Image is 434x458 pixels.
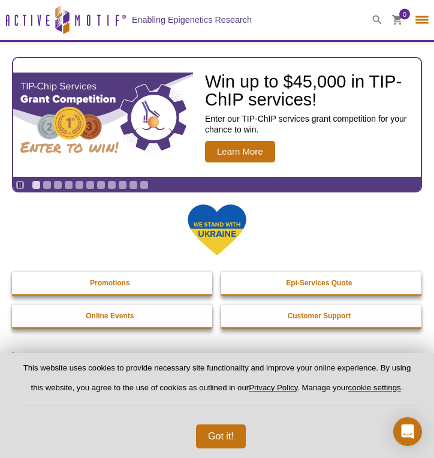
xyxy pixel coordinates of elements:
span: Learn More [205,141,275,162]
a: Go to slide 2 [43,180,52,189]
a: Customer Support [221,305,417,327]
a: Go to slide 1 [32,180,41,189]
h2: Enabling Epigenetics Research [132,14,252,25]
strong: Promotions [90,279,130,287]
h2: Featured Products [12,352,422,370]
img: We Stand With Ukraine [187,203,247,257]
strong: Epi-Services Quote [286,279,352,287]
a: Go to slide 8 [107,180,116,189]
a: Epi-Services Quote [221,272,417,294]
a: 0 [392,15,403,28]
strong: Online Events [86,312,134,320]
a: Go to slide 10 [129,180,138,189]
a: Go to slide 3 [53,180,62,189]
span: 0 [403,9,406,20]
a: TIP-ChIP Services Grant Competition Win up to $45,000 in TIP-ChIP services! Enter our TIP-ChIP se... [13,58,421,177]
div: Open Intercom Messenger [393,417,422,446]
article: TIP-ChIP Services Grant Competition [13,58,421,177]
a: Go to slide 6 [86,180,95,189]
a: Online Events [12,305,208,327]
p: This website uses cookies to provide necessary site functionality and improve your online experie... [19,363,415,403]
button: cookie settings [348,383,401,392]
a: Toggle autoplay [16,180,25,189]
a: Go to slide 11 [140,180,149,189]
a: Privacy Policy [249,383,297,392]
strong: Customer Support [288,312,351,320]
a: Go to slide 7 [97,180,106,189]
button: Got it! [196,424,246,448]
a: Go to slide 4 [64,180,73,189]
img: TIP-ChIP Services Grant Competition [13,73,193,162]
h2: Win up to $45,000 in TIP-ChIP services! [205,73,415,109]
a: Go to slide 5 [75,180,84,189]
p: Enter our TIP-ChIP services grant competition for your chance to win. [205,113,415,135]
a: Promotions [12,272,208,294]
a: Go to slide 9 [118,180,127,189]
